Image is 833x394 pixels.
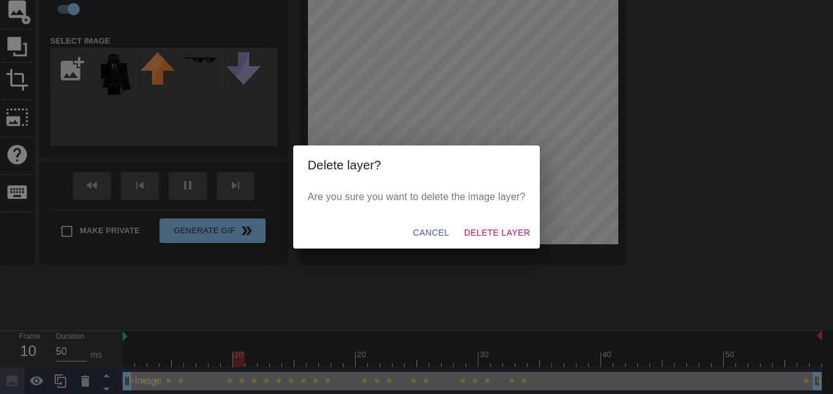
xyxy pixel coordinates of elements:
span: Cancel [413,225,449,241]
p: Are you sure you want to delete the image layer? [308,190,526,204]
button: Delete Layer [459,222,535,244]
h2: Delete layer? [308,155,526,175]
button: Cancel [408,222,454,244]
span: Delete Layer [464,225,530,241]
